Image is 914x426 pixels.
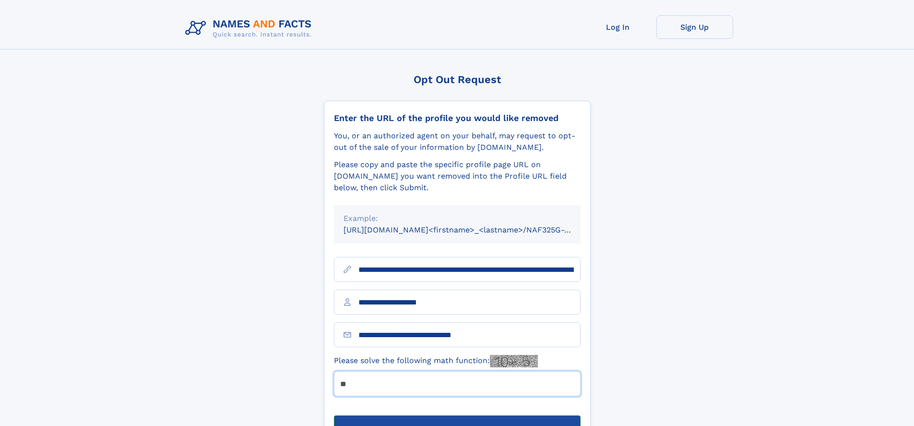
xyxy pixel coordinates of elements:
[344,213,571,224] div: Example:
[334,355,538,367] label: Please solve the following math function:
[324,73,591,85] div: Opt Out Request
[334,113,581,123] div: Enter the URL of the profile you would like removed
[656,15,733,39] a: Sign Up
[334,130,581,153] div: You, or an authorized agent on your behalf, may request to opt-out of the sale of your informatio...
[344,225,599,234] small: [URL][DOMAIN_NAME]<firstname>_<lastname>/NAF325G-xxxxxxxx
[580,15,656,39] a: Log In
[181,15,320,41] img: Logo Names and Facts
[334,159,581,194] div: Please copy and paste the specific profile page URL on [DOMAIN_NAME] you want removed into the Pr...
